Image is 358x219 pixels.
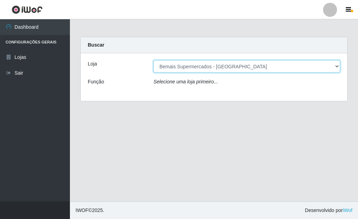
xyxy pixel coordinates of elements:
span: © 2025 . [76,207,104,214]
strong: Buscar [88,42,104,48]
span: Desenvolvido por [305,207,352,214]
a: iWof [343,207,352,213]
label: Função [88,78,104,85]
label: Loja [88,60,97,68]
span: IWOF [76,207,88,213]
i: Selecione uma loja primeiro... [153,79,218,84]
img: CoreUI Logo [12,5,43,14]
